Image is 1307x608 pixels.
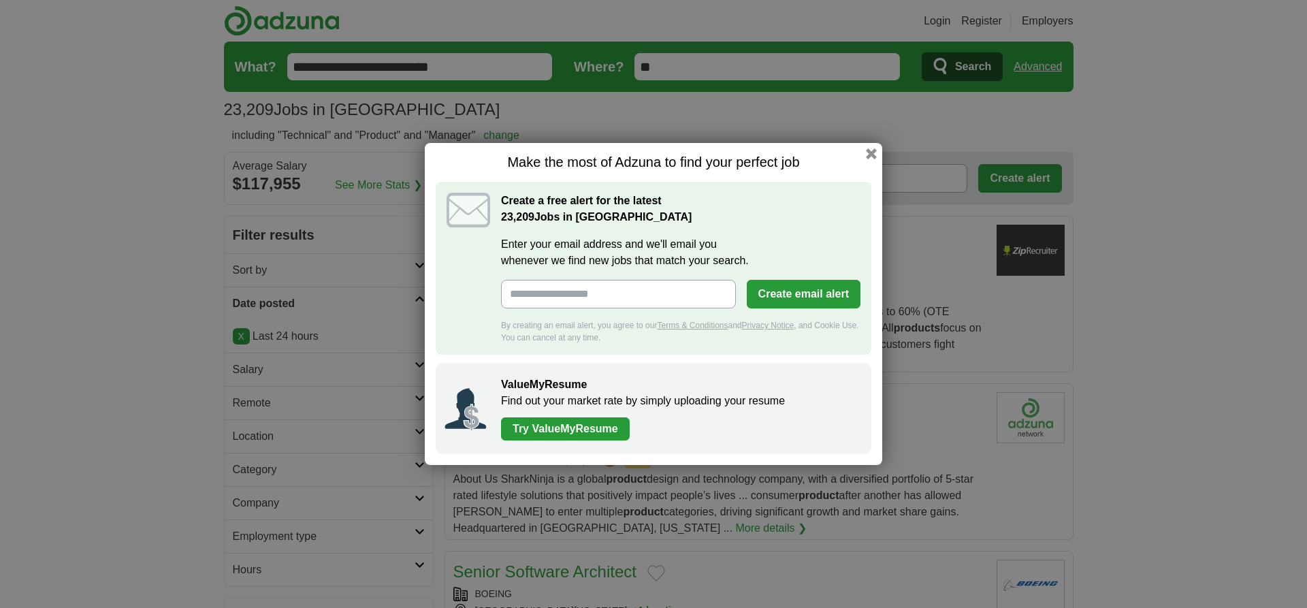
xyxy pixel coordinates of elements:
[501,393,858,409] p: Find out your market rate by simply uploading your resume
[501,193,860,225] h2: Create a free alert for the latest
[501,377,858,393] h2: ValueMyResume
[501,236,860,269] label: Enter your email address and we'll email you whenever we find new jobs that match your search.
[501,211,692,223] strong: Jobs in [GEOGRAPHIC_DATA]
[747,280,860,308] button: Create email alert
[501,319,860,344] div: By creating an email alert, you agree to our and , and Cookie Use. You can cancel at any time.
[436,154,871,171] h1: Make the most of Adzuna to find your perfect job
[501,209,534,225] span: 23,209
[447,193,490,227] img: icon_email.svg
[501,417,630,441] a: Try ValueMyResume
[742,321,794,330] a: Privacy Notice
[657,321,728,330] a: Terms & Conditions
